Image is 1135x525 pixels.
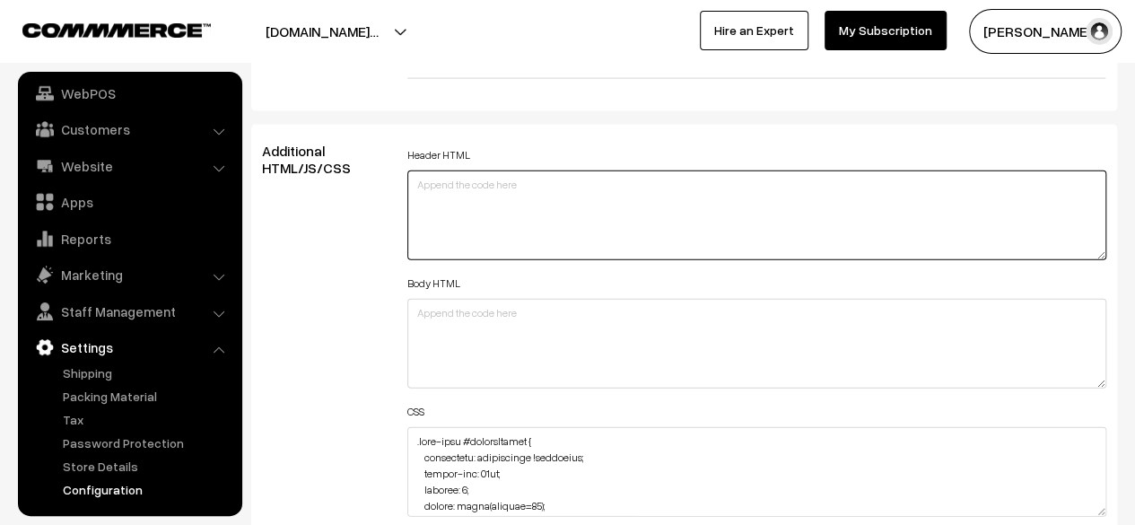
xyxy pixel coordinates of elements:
[58,480,236,499] a: Configuration
[58,363,236,382] a: Shipping
[22,295,236,328] a: Staff Management
[58,387,236,406] a: Packing Material
[22,23,211,37] img: COMMMERCE
[407,276,460,292] label: Body HTML
[58,410,236,429] a: Tax
[22,77,236,109] a: WebPOS
[1086,18,1113,45] img: user
[407,427,1106,517] textarea: .lore-ipsu #dolorsItamet { consectetu: adipiscinge !seddoeius; tempor-inc: 01ut; laboree: 6; dolo...
[825,11,947,50] a: My Subscription
[22,258,236,291] a: Marketing
[58,433,236,452] a: Password Protection
[22,223,236,255] a: Reports
[407,404,424,420] label: CSS
[262,142,372,177] span: Additional HTML/JS/CSS
[700,11,808,50] a: Hire an Expert
[22,150,236,182] a: Website
[407,147,470,163] label: Header HTML
[22,18,179,39] a: COMMMERCE
[22,113,236,145] a: Customers
[22,331,236,363] a: Settings
[22,186,236,218] a: Apps
[969,9,1122,54] button: [PERSON_NAME]
[58,457,236,476] a: Store Details
[203,9,441,54] button: [DOMAIN_NAME]…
